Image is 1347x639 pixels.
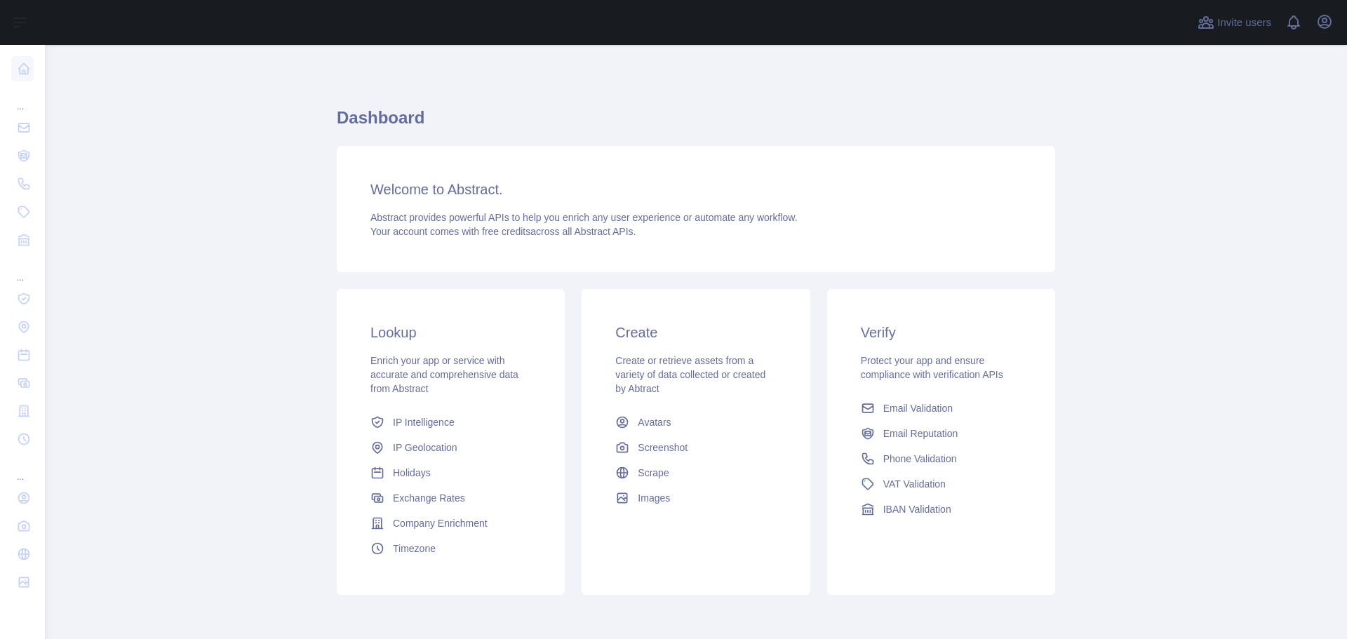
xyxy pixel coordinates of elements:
span: Screenshot [638,440,688,455]
span: Email Reputation [883,426,958,440]
a: Images [610,485,782,511]
span: Abstract provides powerful APIs to help you enrich any user experience or automate any workflow. [370,212,798,223]
span: Enrich your app or service with accurate and comprehensive data from Abstract [370,355,518,394]
a: Company Enrichment [365,511,537,536]
a: Screenshot [610,435,782,460]
span: Scrape [638,466,669,480]
h3: Lookup [370,323,531,342]
div: ... [11,455,34,483]
span: Exchange Rates [393,491,465,505]
a: IBAN Validation [855,497,1027,522]
span: Your account comes with across all Abstract APIs. [370,226,636,237]
h3: Create [615,323,776,342]
span: Avatars [638,415,671,429]
div: ... [11,255,34,283]
h1: Dashboard [337,107,1055,140]
span: Create or retrieve assets from a variety of data collected or created by Abtract [615,355,765,394]
a: IP Geolocation [365,435,537,460]
a: Holidays [365,460,537,485]
a: Phone Validation [855,446,1027,471]
a: Email Reputation [855,421,1027,446]
span: Email Validation [883,401,953,415]
a: Avatars [610,410,782,435]
span: IP Intelligence [393,415,455,429]
a: Exchange Rates [365,485,537,511]
a: IP Intelligence [365,410,537,435]
div: ... [11,84,34,112]
a: VAT Validation [855,471,1027,497]
span: Phone Validation [883,452,957,466]
span: Invite users [1217,15,1271,31]
a: Timezone [365,536,537,561]
span: VAT Validation [883,477,946,491]
a: Scrape [610,460,782,485]
span: Holidays [393,466,431,480]
span: Company Enrichment [393,516,488,530]
button: Invite users [1195,11,1274,34]
a: Email Validation [855,396,1027,421]
span: Protect your app and ensure compliance with verification APIs [861,355,1003,380]
span: IBAN Validation [883,502,951,516]
h3: Welcome to Abstract. [370,180,1021,199]
span: Timezone [393,542,436,556]
span: free credits [482,226,530,237]
span: Images [638,491,670,505]
span: IP Geolocation [393,440,457,455]
h3: Verify [861,323,1021,342]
